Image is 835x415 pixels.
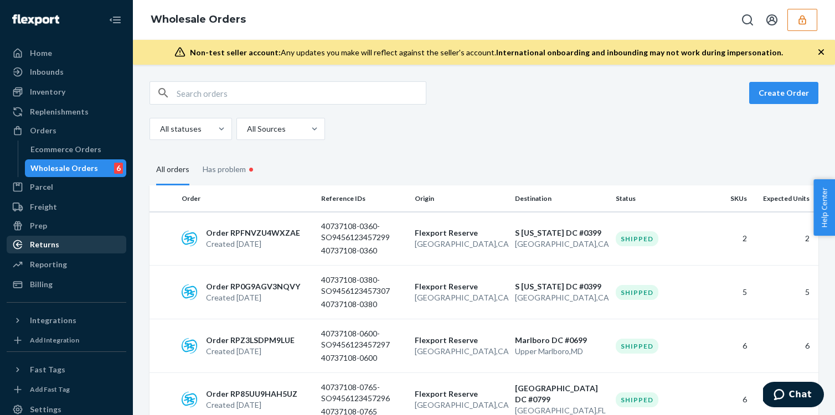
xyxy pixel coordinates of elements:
p: Created [DATE] [206,292,300,303]
p: Order RP85UU9HAH5UZ [206,388,297,400]
div: 6 [114,163,123,174]
button: Open Search Box [736,9,759,31]
div: Replenishments [30,106,89,117]
p: [GEOGRAPHIC_DATA] , CA [415,400,506,411]
a: Add Fast Tag [7,383,126,396]
div: Shipped [616,231,658,246]
div: Orders [30,125,56,136]
input: All statuses [159,123,160,134]
div: Ecommerce Orders [30,144,101,155]
p: Upper Marlboro , MD [515,346,606,357]
a: Parcel [7,178,126,196]
p: [GEOGRAPHIC_DATA] , CA [415,238,506,250]
p: [GEOGRAPHIC_DATA] , CA [515,238,606,250]
a: Add Integration [7,334,126,347]
div: Any updates you make will reflect against the seller's account. [190,47,783,58]
div: Freight [30,201,57,212]
a: Inventory [7,83,126,101]
img: Flexport logo [12,14,59,25]
div: Inventory [30,86,65,97]
div: Shipped [616,339,658,354]
button: Integrations [7,312,126,329]
div: Billing [30,279,53,290]
div: Has problem [203,153,256,185]
th: Expected Units [751,185,818,212]
a: Ecommerce Orders [25,141,127,158]
p: 40737108-0600-SO9456123457297 [321,328,406,350]
p: Flexport Reserve [415,335,506,346]
a: Prep [7,217,126,235]
p: [GEOGRAPHIC_DATA] , CA [515,292,606,303]
div: Prep [30,220,47,231]
button: Create Order [749,82,818,104]
span: International onboarding and inbounding may not work during impersonation. [496,48,783,57]
a: Wholesale Orders [151,13,246,25]
th: Origin [410,185,511,212]
th: SKUs [705,185,752,212]
div: Wholesale Orders [30,163,98,174]
p: S [US_STATE] DC #0399 [515,227,606,238]
button: Help Center [813,179,835,236]
input: All Sources [246,123,247,134]
button: Open account menu [761,9,783,31]
td: 5 [705,266,752,319]
p: 40737108-0380 [321,299,406,310]
button: Close Navigation [104,9,126,31]
a: Reporting [7,256,126,273]
p: S [US_STATE] DC #0399 [515,281,606,292]
a: Orders [7,122,126,139]
p: Created [DATE] [206,400,297,411]
input: Search orders [177,82,426,104]
div: Integrations [30,315,76,326]
a: Returns [7,236,126,253]
td: 2 [751,212,818,266]
div: Settings [30,404,61,415]
p: [GEOGRAPHIC_DATA] DC #0799 [515,383,606,405]
p: 40737108-0765-SO9456123457296 [321,382,406,404]
p: 40737108-0380-SO9456123457307 [321,274,406,297]
a: Replenishments [7,103,126,121]
div: Add Fast Tag [30,385,70,394]
iframe: Opens a widget where you can chat to one of our agents [763,382,824,409]
a: Wholesale Orders6 [25,159,127,177]
img: sps-commerce logo [182,284,197,300]
div: Shipped [616,285,658,300]
p: Order RPZ3LSDPM9LUE [206,335,295,346]
a: Billing [7,276,126,293]
div: Add Integration [30,335,79,345]
p: Created [DATE] [206,238,300,250]
a: Inbounds [7,63,126,81]
div: Inbounds [30,66,64,77]
p: Marlboro DC #0699 [515,335,606,346]
p: Order RP0G9AGV3NQVY [206,281,300,292]
img: sps-commerce logo [182,231,197,246]
span: Non-test seller account: [190,48,281,57]
a: Home [7,44,126,62]
div: All orders [156,155,189,185]
th: Status [611,185,705,212]
p: [GEOGRAPHIC_DATA] , CA [415,346,506,357]
div: Fast Tags [30,364,65,375]
div: Parcel [30,181,53,193]
p: 40737108-0360-SO9456123457299 [321,221,406,243]
p: Created [DATE] [206,346,295,357]
p: 40737108-0600 [321,352,406,364]
p: Flexport Reserve [415,388,506,400]
p: [GEOGRAPHIC_DATA] , CA [415,292,506,303]
td: 2 [705,212,752,266]
div: Returns [30,239,59,250]
p: Order RPFNVZU4WXZAE [206,227,300,238]
p: 40737108-0360 [321,245,406,256]
ol: breadcrumbs [142,4,255,36]
th: Order [177,185,317,212]
td: 5 [751,266,818,319]
td: 6 [751,319,818,373]
img: sps-commerce logo [182,392,197,407]
th: Reference IDs [317,185,410,212]
p: Flexport Reserve [415,281,506,292]
img: sps-commerce logo [182,338,197,354]
th: Destination [511,185,611,212]
div: Shipped [616,392,658,407]
div: Reporting [30,259,67,270]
